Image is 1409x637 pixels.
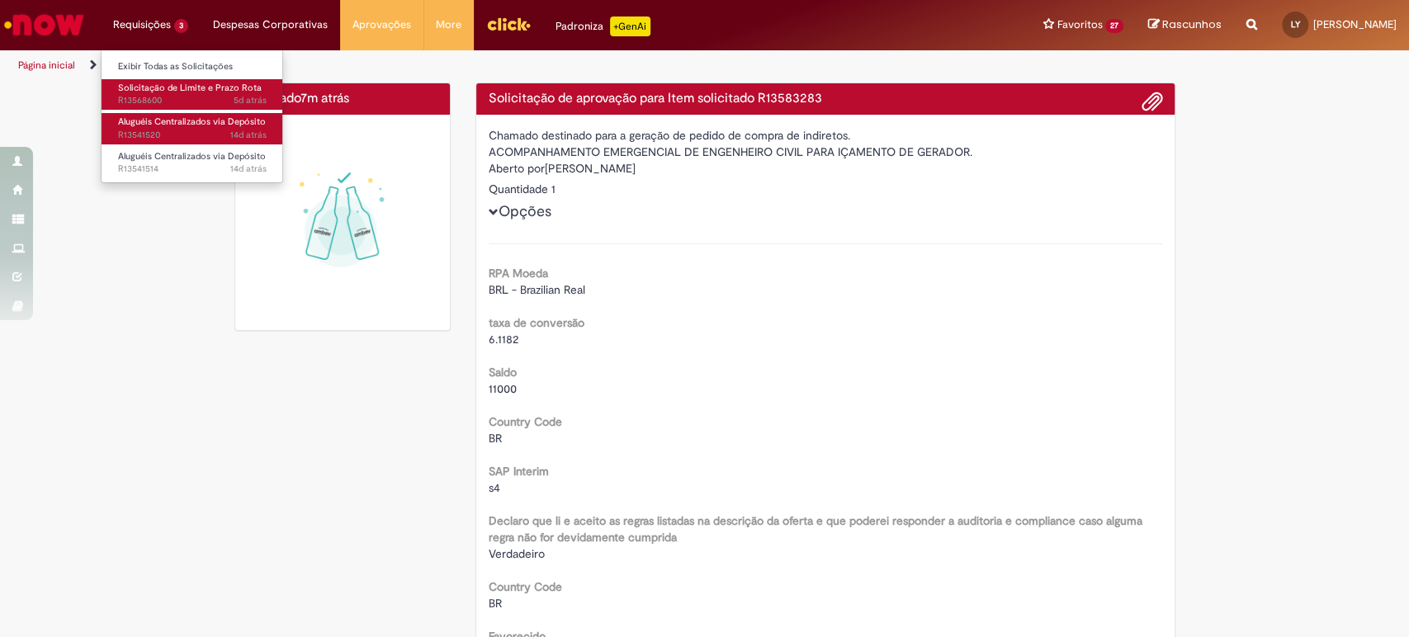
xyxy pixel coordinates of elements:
img: ServiceNow [2,8,87,41]
b: Country Code [489,579,562,594]
span: 14d atrás [230,163,267,175]
span: [PERSON_NAME] [1313,17,1397,31]
span: Aluguéis Centralizados via Depósito [118,150,266,163]
p: +GenAi [610,17,650,36]
ul: Requisições [101,50,283,183]
span: LY [1291,19,1300,30]
span: s4 [489,480,500,495]
div: [PERSON_NAME] [489,160,1162,181]
b: taxa de conversão [489,315,584,330]
a: Aberto R13568600 : Solicitação de Limite e Prazo Rota [102,79,283,110]
span: Despesas Corporativas [213,17,328,33]
a: Rascunhos [1148,17,1222,33]
span: Aluguéis Centralizados via Depósito [118,116,266,128]
span: 6.1182 [489,332,518,347]
span: BR [489,596,502,611]
span: BRL - Brazilian Real [489,282,585,297]
a: Aberto R13541514 : Aluguéis Centralizados via Depósito [102,148,283,178]
b: SAP Interim [489,464,549,479]
span: Requisições [113,17,171,33]
span: 5d atrás [234,94,267,106]
img: click_logo_yellow_360x200.png [486,12,531,36]
b: Country Code [489,414,562,429]
span: R13541514 [118,163,267,176]
a: Exibir Todas as Solicitações [102,58,283,76]
span: More [436,17,461,33]
img: sucesso_1.gif [248,127,438,318]
ul: Trilhas de página [12,50,927,81]
span: Favoritos [1057,17,1102,33]
span: 7m atrás [300,90,349,106]
b: Declaro que li e aceito as regras listadas na descrição da oferta e que poderei responder a audit... [489,513,1142,545]
span: Solicitação de Limite e Prazo Rota [118,82,262,94]
div: ACOMPANHAMENTO EMERGENCIAL DE ENGENHEIRO CIVIL PARA IÇAMENTO DE GERADOR. [489,144,1162,160]
h4: aprovado [248,92,438,106]
label: Aberto por [489,160,545,177]
div: Chamado destinado para a geração de pedido de compra de indiretos. [489,127,1162,144]
div: Padroniza [556,17,650,36]
time: 30/09/2025 17:47:25 [300,90,349,106]
span: 3 [174,19,188,33]
span: BR [489,431,502,446]
span: Aprovações [352,17,411,33]
a: Página inicial [18,59,75,72]
span: R13568600 [118,94,267,107]
span: Verdadeiro [489,546,545,561]
span: 14d atrás [230,129,267,141]
time: 25/09/2025 19:09:45 [234,94,267,106]
h4: Solicitação de aprovação para Item solicitado R13583283 [489,92,1162,106]
b: Saldo [489,365,517,380]
div: Quantidade 1 [489,181,1162,197]
time: 16/09/2025 19:41:15 [230,163,267,175]
b: RPA Moeda [489,266,548,281]
span: 27 [1105,19,1123,33]
span: Rascunhos [1162,17,1222,32]
time: 16/09/2025 19:48:54 [230,129,267,141]
a: Aberto R13541520 : Aluguéis Centralizados via Depósito [102,113,283,144]
span: R13541520 [118,129,267,142]
span: 11000 [489,381,517,396]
